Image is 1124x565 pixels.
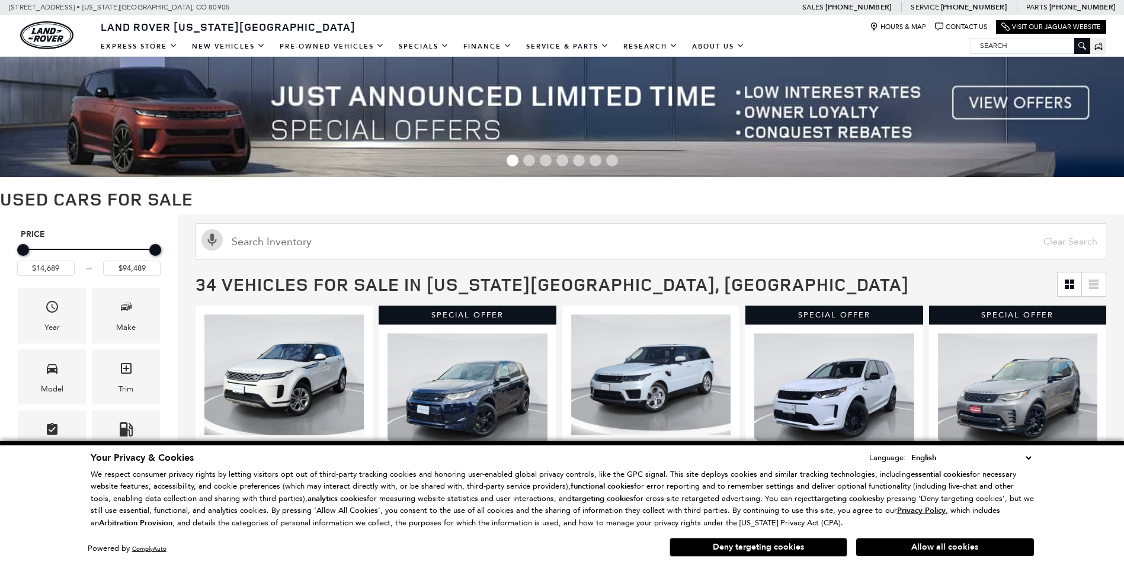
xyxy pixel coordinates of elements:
[20,21,73,49] a: land-rover
[204,314,366,435] div: 1 / 2
[17,261,75,276] input: Minimum
[21,229,157,240] h5: Price
[92,288,160,343] div: MakeMake
[94,36,752,57] nav: Main Navigation
[897,506,946,515] a: Privacy Policy
[204,314,366,435] img: 2020 Land Rover Range Rover Evoque S 1
[94,36,185,57] a: EXPRESS STORE
[116,321,136,334] div: Make
[45,297,59,321] span: Year
[897,505,946,516] u: Privacy Policy
[571,314,732,435] div: 1 / 2
[101,20,356,34] span: Land Rover [US_STATE][GEOGRAPHIC_DATA]
[856,538,1034,556] button: Allow all cookies
[204,439,364,452] div: 1 of 27
[573,155,585,166] span: Go to slide 5
[18,288,86,343] div: YearYear
[379,306,556,325] div: Special Offer
[45,419,59,444] span: Features
[606,155,618,166] span: Go to slide 7
[814,493,876,504] strong: targeting cookies
[1049,2,1115,12] a: [PHONE_NUMBER]
[92,410,160,466] div: FueltypeFueltype
[911,469,970,480] strong: essential cookies
[685,36,752,57] a: About Us
[929,306,1106,325] div: Special Offer
[92,349,160,405] div: TrimTrim
[869,454,906,461] div: Language:
[911,3,939,11] span: Service
[18,349,86,405] div: ModelModel
[18,410,86,466] div: FeaturesFeatures
[392,36,456,57] a: Specials
[670,538,847,557] button: Deny targeting cookies
[88,545,166,553] div: Powered by
[908,451,1034,464] select: Language Select
[1001,23,1101,31] a: Visit Our Jaguar Website
[388,333,549,454] img: 2022 Land Rover Discovery Sport S R-Dynamic 1
[571,314,732,435] img: 2018 Land Rover Range Rover Sport HSE 1
[745,306,923,325] div: Special Offer
[556,155,568,166] span: Go to slide 4
[519,36,616,57] a: Service & Parts
[1026,3,1048,11] span: Parts
[17,244,29,256] div: Minimum Price
[941,2,1007,12] a: [PHONE_NUMBER]
[119,383,133,396] div: Trim
[825,2,891,12] a: [PHONE_NUMBER]
[149,244,161,256] div: Maximum Price
[870,23,926,31] a: Hours & Map
[91,451,194,464] span: Your Privacy & Cookies
[507,155,518,166] span: Go to slide 1
[616,36,685,57] a: Research
[41,383,63,396] div: Model
[119,297,133,321] span: Make
[17,240,161,276] div: Price
[94,20,363,34] a: Land Rover [US_STATE][GEOGRAPHIC_DATA]
[44,321,60,334] div: Year
[273,36,392,57] a: Pre-Owned Vehicles
[196,272,909,296] span: 34 Vehicles for Sale in [US_STATE][GEOGRAPHIC_DATA], [GEOGRAPHIC_DATA]
[308,493,367,504] strong: analytics cookies
[119,419,133,444] span: Fueltype
[590,155,601,166] span: Go to slide 6
[938,333,1099,454] img: 2023 Land Rover Discovery HSE R-Dynamic 1
[99,518,172,528] strong: Arbitration Provision
[91,468,1034,529] p: We respect consumer privacy rights by letting visitors opt out of third-party tracking cookies an...
[523,155,535,166] span: Go to slide 2
[540,155,552,166] span: Go to slide 3
[571,481,634,492] strong: functional cookies
[754,333,915,454] img: 2024 Land Rover Discovery Sport S 1
[938,333,1099,454] div: 1 / 2
[9,3,230,11] a: [STREET_ADDRESS] • [US_STATE][GEOGRAPHIC_DATA], CO 80905
[388,333,549,454] div: 1 / 2
[201,229,223,251] svg: Click to toggle on voice search
[119,358,133,383] span: Trim
[132,545,166,553] a: ComplyAuto
[45,358,59,383] span: Model
[20,21,73,49] img: Land Rover
[456,36,519,57] a: Finance
[572,493,633,504] strong: targeting cookies
[185,36,273,57] a: New Vehicles
[971,38,1090,53] input: Search
[571,439,731,452] div: 1 of 30
[196,223,1106,260] input: Search Inventory
[754,333,915,454] div: 1 / 2
[103,261,161,276] input: Maximum
[802,3,824,11] span: Sales
[935,23,987,31] a: Contact Us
